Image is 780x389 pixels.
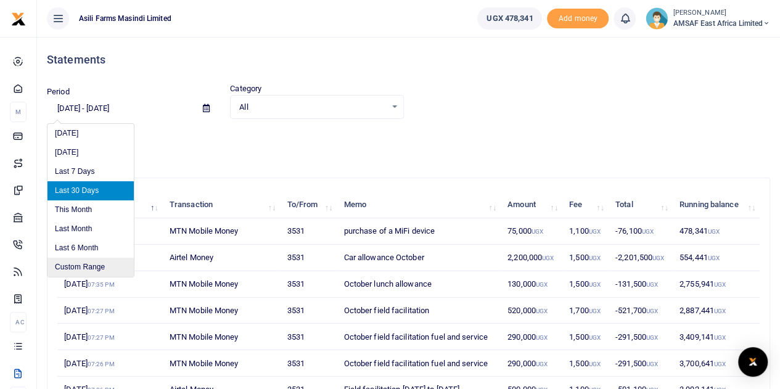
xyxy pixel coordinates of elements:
td: Car allowance October [337,245,501,271]
td: 2,755,941 [673,271,760,298]
td: [DATE] [57,324,163,350]
li: Last 30 Days [47,181,134,200]
small: 07:27 PM [88,308,115,314]
td: MTN Mobile Money [163,298,281,324]
a: profile-user [PERSON_NAME] AMSAF East Africa Limited [646,7,770,30]
small: UGX [646,308,658,314]
small: UGX [536,361,548,367]
small: UGX [588,255,600,261]
td: purchase of a MiFi device [337,218,501,245]
td: MTN Mobile Money [163,218,281,245]
td: 3,700,641 [673,350,760,377]
img: logo-small [11,12,26,27]
td: MTN Mobile Money [163,271,281,298]
td: -521,700 [609,298,673,324]
li: [DATE] [47,143,134,162]
span: UGX 478,341 [486,12,533,25]
td: -76,100 [609,218,673,245]
small: UGX [536,308,548,314]
small: UGX [714,334,726,341]
a: Add money [547,13,609,22]
small: UGX [646,334,658,341]
td: MTN Mobile Money [163,350,281,377]
li: Toup your wallet [547,9,609,29]
small: 07:26 PM [88,361,115,367]
small: UGX [708,255,720,261]
span: AMSAF East Africa Limited [673,18,770,29]
td: MTN Mobile Money [163,324,281,350]
span: All [239,101,385,113]
small: UGX [714,361,726,367]
small: UGX [714,281,726,288]
small: UGX [588,281,600,288]
small: UGX [708,228,720,235]
th: Amount: activate to sort column ascending [501,192,562,218]
td: [DATE] [57,298,163,324]
td: 1,700 [562,298,609,324]
small: UGX [646,281,658,288]
td: 1,500 [562,271,609,298]
small: UGX [536,281,548,288]
td: [DATE] [57,350,163,377]
td: October field facilitation fuel and service [337,324,501,350]
small: UGX [588,334,600,341]
li: Wallet ballance [472,7,547,30]
small: [PERSON_NAME] [673,8,770,18]
small: UGX [588,228,600,235]
div: Open Intercom Messenger [738,347,768,377]
td: 3531 [280,324,337,350]
td: [DATE] [57,271,163,298]
small: UGX [588,361,600,367]
td: -291,500 [609,350,673,377]
small: 07:27 PM [88,334,115,341]
small: UGX [642,228,654,235]
small: UGX [532,228,543,235]
td: -2,201,500 [609,245,673,271]
td: 3531 [280,298,337,324]
td: 520,000 [501,298,562,324]
a: UGX 478,341 [477,7,542,30]
td: 290,000 [501,324,562,350]
input: select period [47,98,193,119]
td: October field facilitation fuel and service [337,350,501,377]
small: UGX [542,255,554,261]
small: UGX [646,361,658,367]
td: October field facilitation [337,298,501,324]
th: Total: activate to sort column ascending [609,192,673,218]
th: Transaction: activate to sort column ascending [163,192,281,218]
td: 130,000 [501,271,562,298]
th: Running balance: activate to sort column ascending [673,192,760,218]
td: 3531 [280,245,337,271]
td: 3,409,141 [673,324,760,350]
th: Memo: activate to sort column ascending [337,192,501,218]
small: UGX [536,334,548,341]
img: profile-user [646,7,668,30]
a: logo-small logo-large logo-large [11,14,26,23]
li: Last 7 Days [47,162,134,181]
td: 1,100 [562,218,609,245]
td: 1,500 [562,350,609,377]
td: -131,500 [609,271,673,298]
li: Custom Range [47,258,134,277]
li: Last 6 Month [47,239,134,258]
small: UGX [714,308,726,314]
td: 1,500 [562,324,609,350]
td: 3531 [280,218,337,245]
li: M [10,102,27,122]
span: Add money [547,9,609,29]
li: [DATE] [47,124,134,143]
td: -291,500 [609,324,673,350]
td: October lunch allowance [337,271,501,298]
td: 290,000 [501,350,562,377]
td: 3531 [280,271,337,298]
th: To/From: activate to sort column ascending [280,192,337,218]
li: Ac [10,312,27,332]
td: 75,000 [501,218,562,245]
td: 554,441 [673,245,760,271]
li: Last Month [47,219,134,239]
td: 2,887,441 [673,298,760,324]
label: Category [230,83,261,95]
td: 2,200,000 [501,245,562,271]
small: 07:35 PM [88,281,115,288]
td: 478,341 [673,218,760,245]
